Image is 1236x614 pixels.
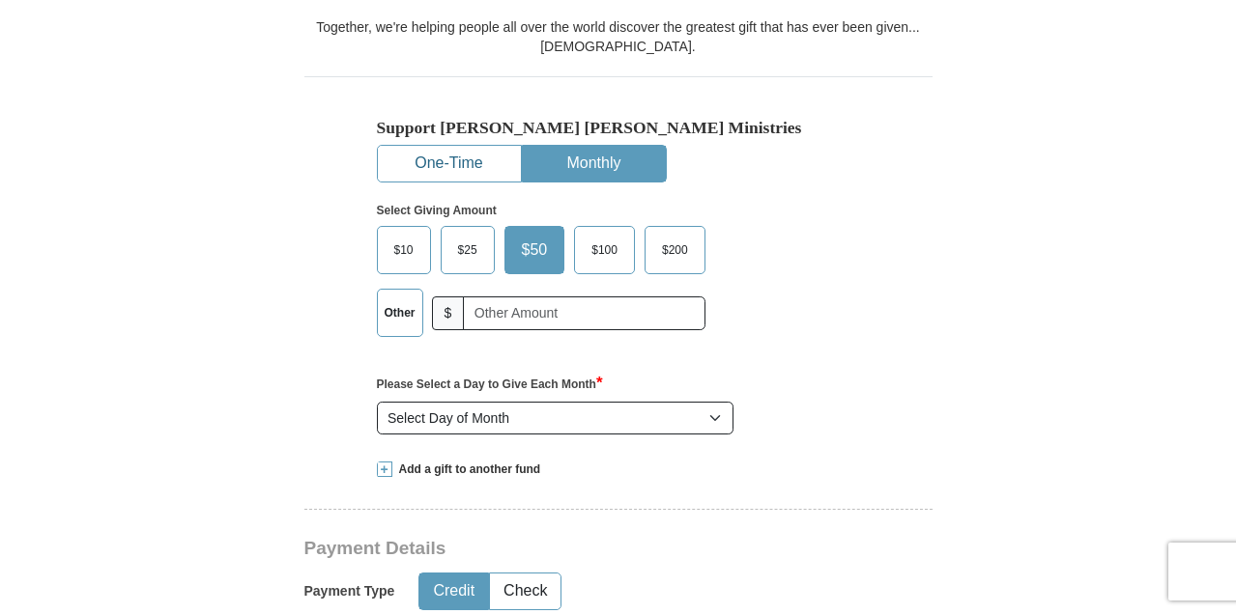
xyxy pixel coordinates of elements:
button: Check [490,573,561,609]
strong: Please Select a Day to Give Each Month [377,377,603,391]
span: Add a gift to another fund [392,461,541,478]
button: Credit [419,573,488,609]
span: $10 [385,236,423,265]
h5: Payment Type [304,583,395,600]
h3: Payment Details [304,538,797,560]
button: One-Time [378,146,521,181]
div: Together, we're helping people all over the world discover the greatest gift that has ever been g... [304,17,933,56]
label: Other [378,290,422,336]
span: $ [432,296,465,330]
button: Monthly [523,146,666,181]
span: $100 [582,236,627,265]
input: Other Amount [463,296,704,330]
h5: Support [PERSON_NAME] [PERSON_NAME] Ministries [377,118,860,138]
strong: Select Giving Amount [377,204,497,217]
span: $50 [512,236,558,265]
span: $200 [652,236,698,265]
span: $25 [448,236,487,265]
